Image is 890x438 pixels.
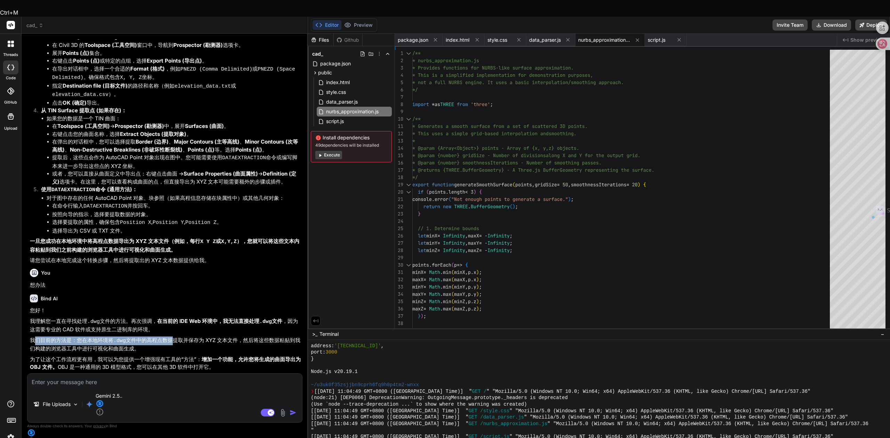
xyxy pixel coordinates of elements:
[454,181,512,188] span: generateSmoothSurface
[318,69,332,76] span: public
[52,218,301,227] li: 选择要提取的属性，确保包含 , , 。
[325,117,345,125] span: script.js
[532,181,535,188] span: ,
[440,284,443,290] span: .
[395,152,403,159] div: 15
[457,101,468,107] span: from
[446,36,469,43] span: index.html
[474,284,476,290] span: y
[395,137,403,145] div: 13
[563,181,568,188] span: 50
[395,254,403,261] div: 29
[515,181,532,188] span: points
[395,123,403,130] div: 11
[30,281,301,289] p: 想办法
[222,155,266,161] code: DATAEXTRACTION
[412,57,479,64] span: * nurbs_approximation.js
[487,233,510,239] span: Infinity
[474,269,476,275] span: x
[485,247,487,253] span: -
[41,295,58,302] h6: Bind AI
[57,123,110,129] strong: Toolspace (工具空间)
[487,36,507,43] span: style.css
[549,123,588,129] span: red 3D points.
[487,240,510,246] span: Infinity
[412,130,549,137] span: * This uses a simple grid-based interpolation and
[412,79,549,86] span: * not a full NURBS engine. It uses a basic interp
[454,269,465,275] span: minX
[418,247,426,253] span: let
[454,298,465,305] span: minZ
[465,284,468,290] span: ,
[471,203,510,210] span: BufferGeometry
[52,170,301,186] li: 或者，您可以直接从曲面定义中导出点：右键点击曲面 -> -> 选项卡。在这里，您可以查看构成曲面的点，但直接导出为 XYZ 文本可能需要额外的步骤或插件。
[549,72,593,78] span: ration purposes,
[510,240,512,246] span: ;
[84,42,137,48] strong: Toolspace (工具空间)
[153,220,184,226] code: Position Y
[86,401,93,408] img: Gemini 2.5 flash
[465,298,468,305] span: ,
[395,240,403,247] div: 27
[412,269,423,275] span: minX
[395,130,403,137] div: 12
[3,52,18,58] label: threads
[423,284,426,290] span: =
[73,57,100,64] strong: Points (点)
[468,203,471,210] span: .
[549,160,601,166] span: f smoothing passes.
[136,138,169,145] strong: Border (边界)
[429,276,440,283] span: Math
[120,220,151,226] code: Position X
[451,298,454,305] span: (
[412,181,429,188] span: export
[52,122,301,130] li: 在 -> 中，展开 。
[180,66,252,72] code: PNEZD (Comma Delimited)
[52,227,301,235] li: 选择导出为 CSV 或 TXT 文件。
[395,50,403,57] div: 1
[479,247,482,253] span: =
[465,189,468,195] span: <
[435,101,440,107] span: as
[404,261,413,269] div: Click to collapse the range.
[412,145,549,151] span: * @param {Array<Object>} points - Array of {x, y,
[174,138,240,145] strong: Major Contours (主等高线)
[52,41,301,49] li: 在 Civil 3D 的 窗口中，导航到 选项卡。
[471,291,474,297] span: .
[426,233,437,239] span: minX
[468,247,479,253] span: maxZ
[443,291,451,297] span: max
[471,101,490,107] span: 'three'
[471,276,474,283] span: .
[468,291,471,297] span: p
[315,134,387,141] span: Install dependencies
[418,240,426,246] span: let
[423,269,426,275] span: =
[395,115,403,123] div: 10
[557,181,560,188] span: =
[52,138,298,153] strong: Minor Contours (次等高线)
[510,247,512,253] span: ;
[395,247,403,254] div: 28
[47,33,301,107] li: 如果您的 文件中包含 Cogo Points：
[30,238,299,253] strong: 一旦您成功在本地环境中将高程点数据导出为 XYZ 文本文件（例如，每行 或 ），您就可以将这些文本内容粘贴到我们之前构建的浏览器工具中进行可视化和曲面生成。
[485,240,487,246] span: -
[235,146,262,153] strong: Points (点)
[404,50,413,57] div: Click to collapse the range.
[471,284,474,290] span: .
[471,298,474,305] span: .
[395,218,403,225] div: 24
[451,276,454,283] span: (
[423,203,440,210] span: return
[479,233,482,239] span: =
[52,57,301,65] li: 右键点击 或特定的点组，选择 。
[510,233,512,239] span: ;
[465,262,468,268] span: {
[468,284,471,290] span: p
[52,82,301,99] li: 指定 的路径和名称（例如 或 ）。
[457,262,462,268] span: =>
[626,181,629,188] span: =
[643,181,646,188] span: {
[395,269,403,276] div: 31
[474,189,476,195] span: )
